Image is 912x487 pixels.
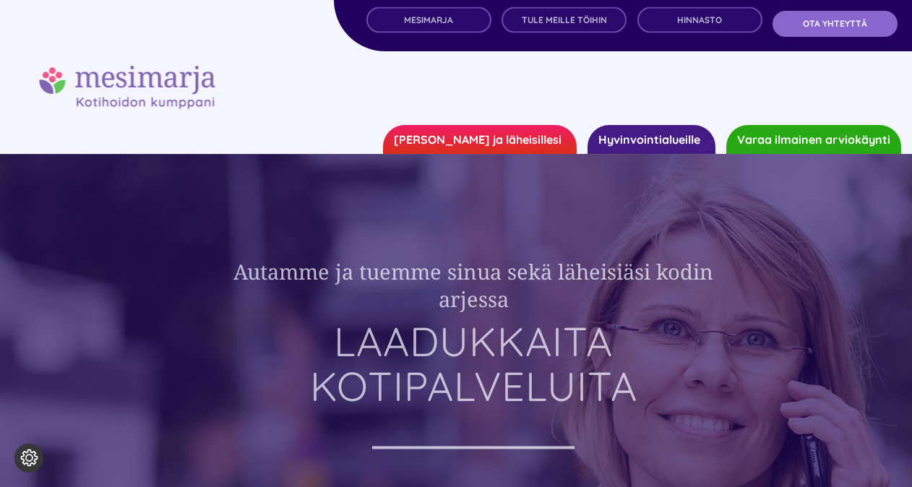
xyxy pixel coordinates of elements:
[14,444,43,473] button: Evästeasetukset
[404,19,453,29] span: MESIMARJA
[383,125,577,154] a: [PERSON_NAME] ja läheisillesi
[196,254,751,309] h2: Autamme ja tuemme sinua sekä läheisiäsi kodin arjessa
[502,11,627,37] a: TULE MEILLE TÖIHIN
[43,64,219,82] a: mesimarjasi
[677,19,722,29] span: Hinnasto
[366,11,491,37] a: MESIMARJA
[803,19,867,29] span: OTA YHTEYTTÄ
[637,11,762,37] a: Hinnasto
[726,125,901,154] a: Varaa ilmainen arviokäynti
[196,316,751,405] h1: LAADUKKAITA KOTIPALVELUITA
[773,11,898,37] a: OTA YHTEYTTÄ
[43,66,219,109] img: mesimarjasi
[588,125,715,154] a: Hyvinvointialueille
[522,19,607,29] span: TULE MEILLE TÖIHIN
